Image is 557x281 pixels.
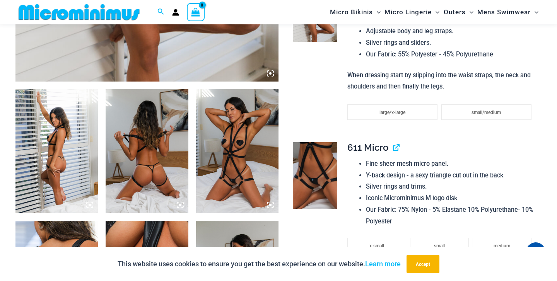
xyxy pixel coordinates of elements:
a: Micro BikinisMenu ToggleMenu Toggle [328,2,383,22]
img: MM SHOP LOGO FLAT [15,3,143,21]
button: Accept [407,255,439,273]
span: large/x-large [379,110,405,115]
li: Y-back design - a sexy triangle cut out in the back [366,170,535,181]
li: Iconic Microminimus M logo disk [366,192,535,204]
span: medium [494,243,510,249]
li: Fine sheer mesh micro panel. [366,158,535,170]
li: x-small [347,238,406,253]
span: Mens Swimwear [477,2,531,22]
nav: Site Navigation [327,1,542,23]
a: Search icon link [157,7,164,17]
span: Menu Toggle [531,2,538,22]
a: Account icon link [172,9,179,16]
span: small/medium [472,110,501,115]
a: Micro LingerieMenu ToggleMenu Toggle [383,2,441,22]
span: 611 Micro [347,142,388,153]
li: small/medium [441,104,531,120]
li: small [410,238,469,253]
span: x-small [369,243,384,249]
span: Menu Toggle [432,2,439,22]
li: Our Fabric: 55% Polyester - 45% Polyurethane [366,49,535,60]
li: large/x-large [347,104,437,120]
p: When dressing start by slipping into the waist straps, the neck and shoulders and then finally th... [347,70,535,92]
span: small [434,243,445,249]
img: Truth Or Dare Black Micro 02 [293,142,337,209]
span: Micro Lingerie [384,2,432,22]
img: Truth or Dare Black 1905 Bodysuit 611 Micro [196,89,278,213]
p: This website uses cookies to ensure you get the best experience on our website. [118,258,401,270]
span: Micro Bikinis [330,2,373,22]
span: Menu Toggle [466,2,473,22]
a: View Shopping Cart, empty [187,3,205,21]
a: OutersMenu ToggleMenu Toggle [442,2,475,22]
img: Truth or Dare Black 1905 Bodysuit 611 Micro [106,89,188,213]
a: Mens SwimwearMenu ToggleMenu Toggle [475,2,540,22]
li: Adjustable body and leg straps. [366,26,535,37]
li: Silver rings and trims. [366,181,535,192]
span: Menu Toggle [373,2,381,22]
a: Learn more [365,260,401,268]
li: Silver rings and sliders. [366,37,535,49]
li: medium [473,238,531,253]
img: Truth or Dare Black 1905 Bodysuit 611 Micro [15,89,98,213]
span: Outers [444,2,466,22]
li: Our Fabric: 75% Nylon - 5% Elastane 10% Polyurethane- 10% Polyester [366,204,535,227]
